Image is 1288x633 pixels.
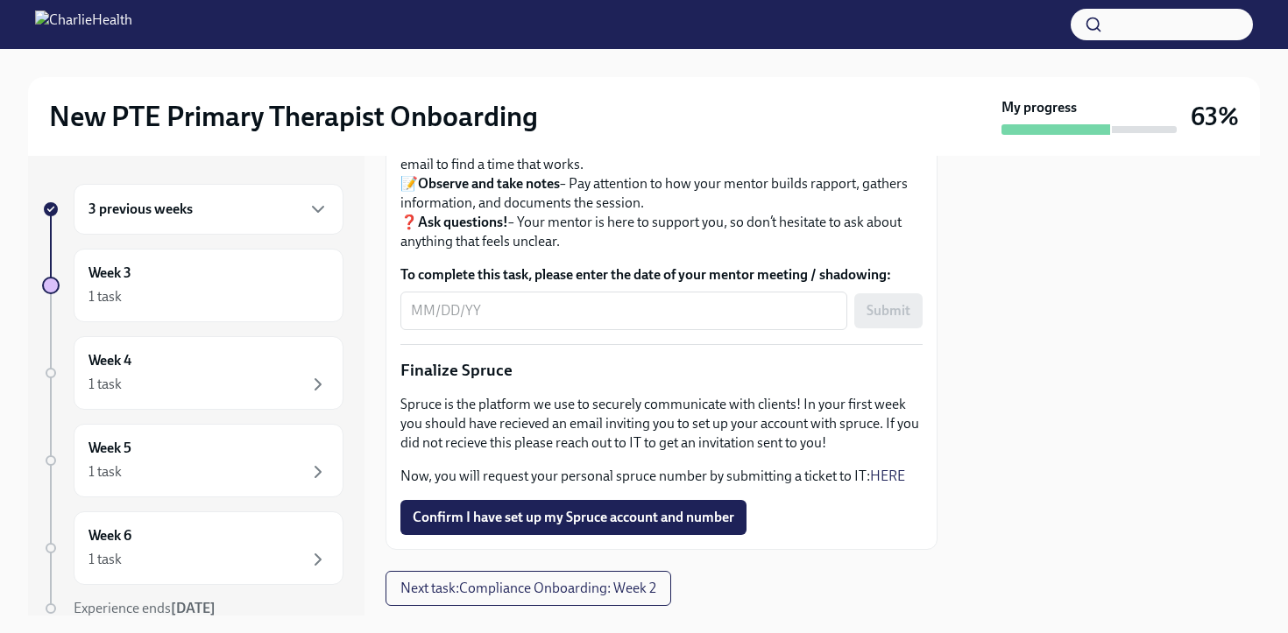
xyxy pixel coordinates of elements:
[413,509,734,526] span: Confirm I have set up my Spruce account and number
[88,264,131,283] h6: Week 3
[870,468,905,484] a: HERE
[88,439,131,458] h6: Week 5
[386,571,671,606] button: Next task:Compliance Onboarding: Week 2
[88,287,122,306] div: 1 task
[400,116,923,251] p: 📅 – If you haven’t already, reach out to them on Slack or email to find a time that works. 📝 – Pa...
[42,249,343,322] a: Week 31 task
[400,467,923,486] p: Now, you will request your personal spruce number by submitting a ticket to IT:
[400,500,747,535] button: Confirm I have set up my Spruce account and number
[88,375,122,394] div: 1 task
[88,351,131,370] h6: Week 4
[1191,101,1239,132] h3: 63%
[35,11,132,39] img: CharlieHealth
[88,462,122,482] div: 1 task
[88,550,122,569] div: 1 task
[42,511,343,585] a: Week 61 task
[400,580,656,597] span: Next task : Compliance Onboarding: Week 2
[74,184,343,235] div: 3 previous weeks
[400,395,923,453] p: Spruce is the platform we use to securely communicate with clients! In your first week you should...
[418,175,560,192] strong: Observe and take notes
[88,200,193,219] h6: 3 previous weeks
[400,359,923,382] p: Finalize Spruce
[418,214,508,230] strong: Ask questions!
[88,526,131,545] h6: Week 6
[42,336,343,410] a: Week 41 task
[171,600,216,616] strong: [DATE]
[42,424,343,497] a: Week 51 task
[49,99,538,134] h2: New PTE Primary Therapist Onboarding
[400,265,923,285] label: To complete this task, please enter the date of your mentor meeting / shadowing:
[1001,98,1077,117] strong: My progress
[74,600,216,616] span: Experience ends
